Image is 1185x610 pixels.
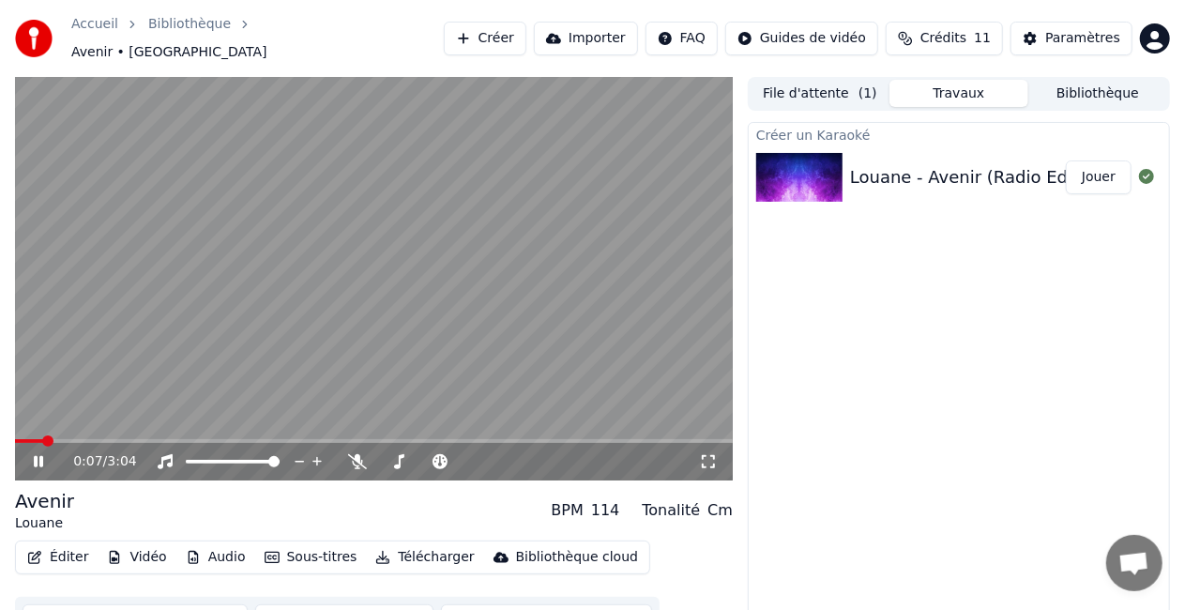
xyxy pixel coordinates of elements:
div: Cm [707,499,733,522]
button: Audio [178,544,253,571]
nav: breadcrumb [71,15,444,62]
div: Louane [15,514,74,533]
button: Jouer [1066,160,1132,194]
a: Accueil [71,15,118,34]
span: 0:07 [73,452,102,471]
div: 114 [591,499,620,522]
button: Bibliothèque [1028,80,1167,107]
span: Avenir • [GEOGRAPHIC_DATA] [71,43,267,62]
span: 11 [974,29,991,48]
button: Éditer [20,544,96,571]
div: Ouvrir le chat [1106,535,1162,591]
button: Vidéo [99,544,174,571]
div: BPM [551,499,583,522]
div: Bibliothèque cloud [516,548,638,567]
span: ( 1 ) [858,84,877,103]
button: File d'attente [751,80,889,107]
button: Paramètres [1010,22,1132,55]
button: Guides de vidéo [725,22,878,55]
button: Crédits11 [886,22,1003,55]
button: Créer [444,22,526,55]
span: 3:04 [107,452,136,471]
span: Crédits [920,29,966,48]
div: / [73,452,118,471]
button: Télécharger [368,544,481,571]
div: Paramètres [1045,29,1120,48]
div: Tonalité [642,499,700,522]
div: Créer un Karaoké [749,123,1169,145]
div: Avenir [15,488,74,514]
div: Louane - Avenir (Radio Edit Officiel) [850,164,1150,191]
button: FAQ [646,22,718,55]
img: youka [15,20,53,57]
button: Sous-titres [257,544,365,571]
button: Travaux [889,80,1028,107]
button: Importer [534,22,638,55]
a: Bibliothèque [148,15,231,34]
